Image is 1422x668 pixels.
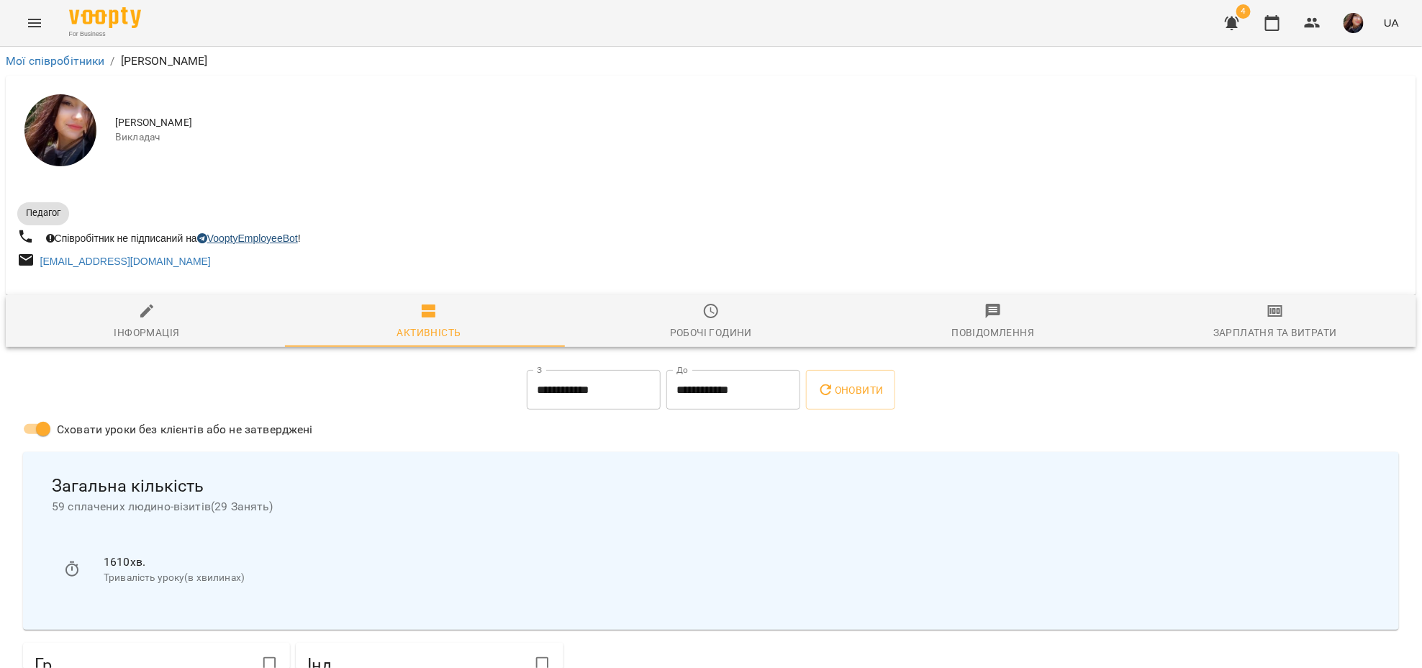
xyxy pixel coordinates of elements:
[104,571,1359,585] p: Тривалість уроку(в хвилинах)
[1378,9,1405,36] button: UA
[115,116,1405,130] span: [PERSON_NAME]
[24,94,96,166] img: Олена Старченко
[952,324,1035,341] div: Повідомлення
[1344,13,1364,33] img: f61110628bd5330013bfb8ce8251fa0e.png
[69,30,141,39] span: For Business
[52,475,1370,497] span: Загальна кількість
[115,130,1405,145] span: Викладач
[1236,4,1251,19] span: 4
[121,53,208,70] p: [PERSON_NAME]
[111,53,115,70] li: /
[1384,15,1399,30] span: UA
[69,7,141,28] img: Voopty Logo
[17,6,52,40] button: Menu
[197,233,298,244] a: VooptyEmployeeBot
[670,324,752,341] div: Робочі години
[806,370,895,410] button: Оновити
[1213,324,1337,341] div: Зарплатня та Витрати
[52,498,1370,515] span: 59 сплачених людино-візитів ( 29 Занять )
[114,324,180,341] div: Інформація
[57,421,313,438] span: Сховати уроки без клієнтів або не затверджені
[104,554,1359,571] p: 1610 хв.
[43,228,304,248] div: Співробітник не підписаний на !
[397,324,461,341] div: Активність
[40,256,211,267] a: [EMAIL_ADDRESS][DOMAIN_NAME]
[6,54,105,68] a: Мої співробітники
[17,207,69,220] span: Педагог
[6,53,1416,70] nav: breadcrumb
[818,382,883,399] span: Оновити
